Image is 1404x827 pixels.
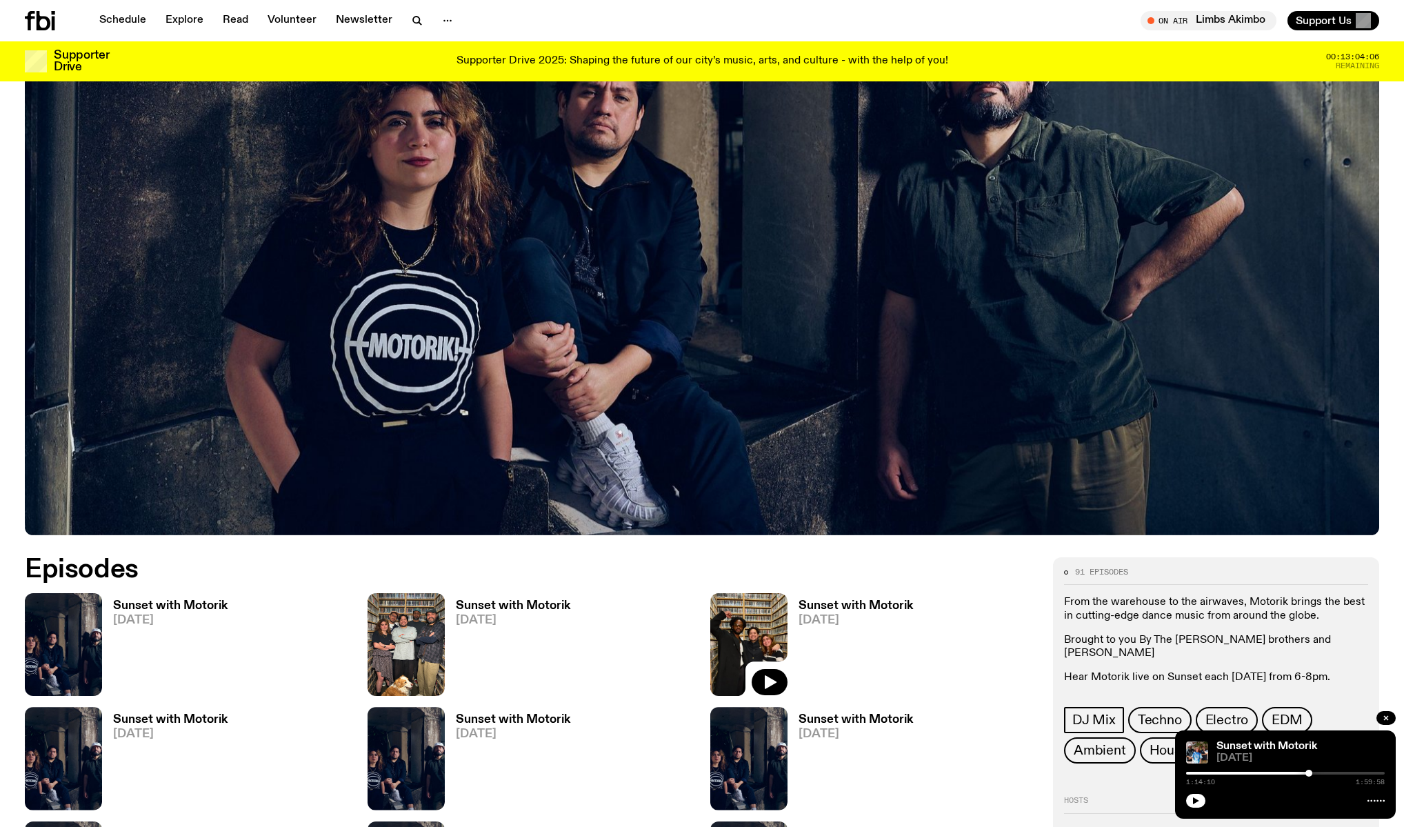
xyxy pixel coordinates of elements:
span: 1:14:10 [1186,779,1215,786]
a: Volunteer [259,11,325,30]
span: [DATE] [799,728,913,740]
a: House [1140,737,1199,764]
a: Sunset with Motorik[DATE] [788,600,913,696]
a: EDM [1262,707,1312,733]
p: Hear Motorik live on Sunset each [DATE] from 6-8pm. [1064,671,1368,684]
a: Read [214,11,257,30]
span: 1:59:58 [1356,779,1385,786]
span: Electro [1205,713,1249,728]
a: Newsletter [328,11,401,30]
span: [DATE] [799,615,913,626]
span: Ambient [1074,743,1126,758]
span: [DATE] [1216,753,1385,764]
a: Explore [157,11,212,30]
a: Schedule [91,11,154,30]
span: [DATE] [456,615,570,626]
span: [DATE] [456,728,570,740]
a: Ambient [1064,737,1136,764]
span: Support Us [1296,14,1352,27]
a: Sunset with Motorik[DATE] [102,714,228,810]
a: Sunset with Motorik[DATE] [102,600,228,696]
span: DJ Mix [1072,713,1116,728]
button: On AirLimbs Akimbo [1141,11,1276,30]
h3: Sunset with Motorik [113,600,228,612]
h3: Sunset with Motorik [456,714,570,726]
span: Remaining [1336,62,1379,70]
a: Sunset with Motorik[DATE] [788,714,913,810]
button: Support Us [1287,11,1379,30]
a: Sunset with Motorik [1216,741,1317,752]
span: Techno [1138,713,1182,728]
a: Sunset with Motorik[DATE] [445,714,570,810]
span: House [1150,743,1189,758]
h3: Sunset with Motorik [113,714,228,726]
p: Brought to you By The [PERSON_NAME] brothers and [PERSON_NAME] [1064,634,1368,660]
h2: Episodes [25,557,922,582]
span: [DATE] [113,728,228,740]
span: EDM [1272,713,1302,728]
span: 91 episodes [1075,568,1128,576]
a: Electro [1196,707,1258,733]
a: DJ Mix [1064,707,1124,733]
h3: Sunset with Motorik [799,714,913,726]
a: Sunset with Motorik[DATE] [445,600,570,696]
span: 00:13:04:06 [1326,53,1379,61]
a: Techno [1128,707,1192,733]
p: From the warehouse to the airwaves, Motorik brings the best in cutting-edge dance music from arou... [1064,596,1368,622]
img: Andrew, Reenie, and Pat stand in a row, smiling at the camera, in dappled light with a vine leafe... [1186,741,1208,764]
h3: Supporter Drive [54,50,109,73]
h3: Sunset with Motorik [799,600,913,612]
h3: Sunset with Motorik [456,600,570,612]
span: [DATE] [113,615,228,626]
p: Supporter Drive 2025: Shaping the future of our city’s music, arts, and culture - with the help o... [457,55,948,68]
h2: Hosts [1064,797,1368,813]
